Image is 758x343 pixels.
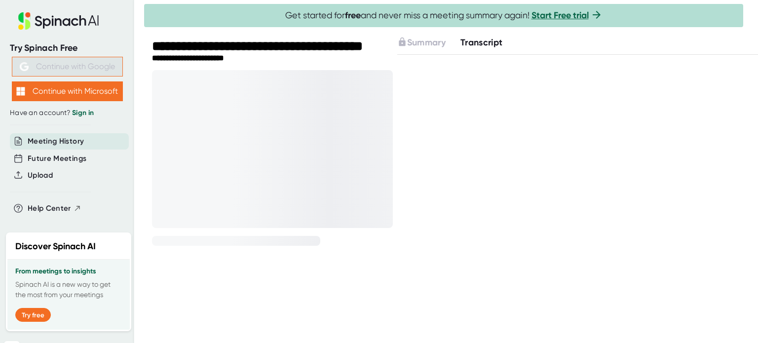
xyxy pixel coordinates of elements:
h3: From meetings to insights [15,267,122,275]
a: Start Free trial [531,10,589,21]
a: Sign in [72,109,94,117]
div: Try Spinach Free [10,42,124,54]
button: Continue with Microsoft [12,81,123,101]
span: Get started for and never miss a meeting summary again! [285,10,603,21]
button: Continue with Google [12,57,123,76]
span: Transcript [460,37,503,48]
p: Spinach AI is a new way to get the most from your meetings [15,279,122,300]
img: Aehbyd4JwY73AAAAAElFTkSuQmCC [20,62,29,71]
button: Transcript [460,36,503,49]
span: Summary [407,37,446,48]
button: Future Meetings [28,153,86,164]
button: Upload [28,170,53,181]
button: Try free [15,308,51,322]
button: Meeting History [28,136,84,147]
button: Summary [397,36,446,49]
div: Have an account? [10,109,124,117]
button: Help Center [28,203,81,214]
span: Help Center [28,203,71,214]
div: Upgrade to access [397,36,460,49]
h2: Discover Spinach AI [15,240,96,253]
b: free [345,10,361,21]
